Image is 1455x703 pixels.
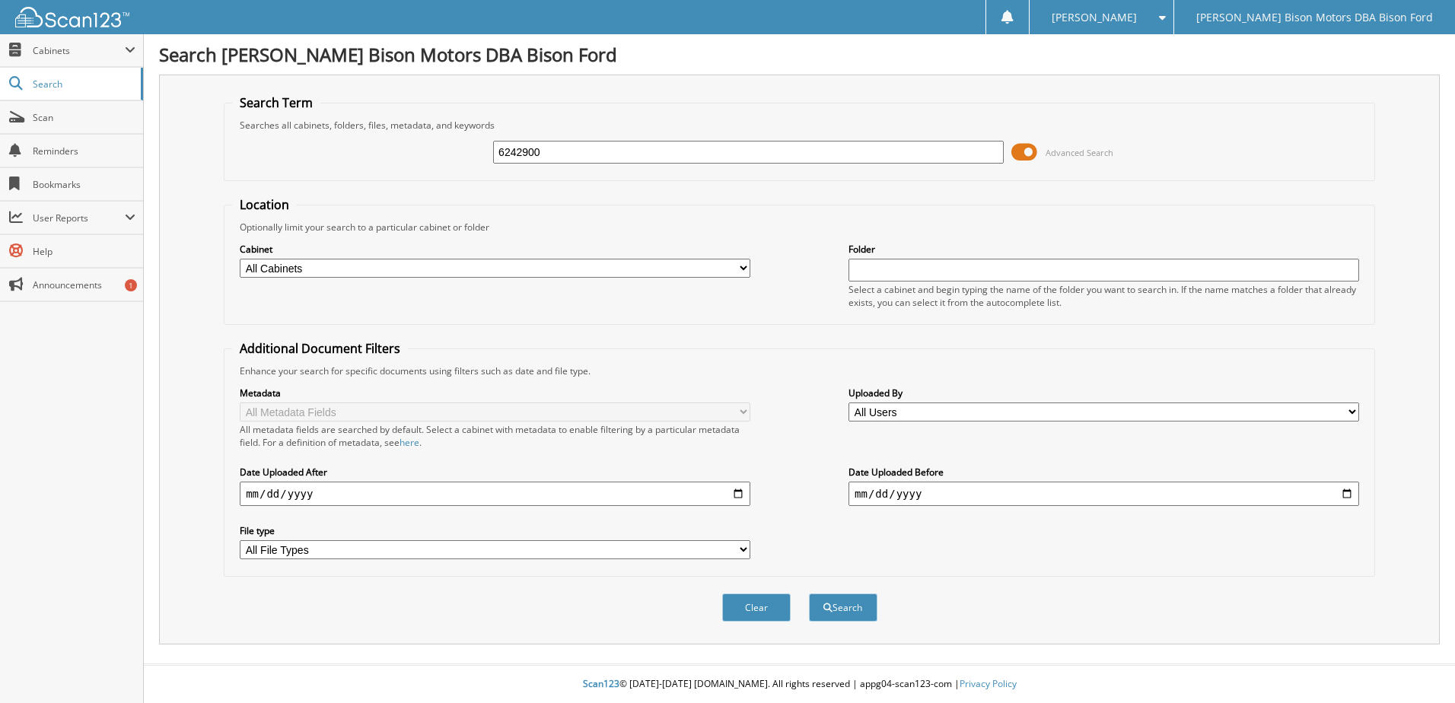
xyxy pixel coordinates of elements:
[232,221,1367,234] div: Optionally limit your search to a particular cabinet or folder
[583,677,619,690] span: Scan123
[722,593,791,622] button: Clear
[33,278,135,291] span: Announcements
[232,94,320,111] legend: Search Term
[232,340,408,357] legend: Additional Document Filters
[1046,147,1113,158] span: Advanced Search
[232,364,1367,377] div: Enhance your search for specific documents using filters such as date and file type.
[809,593,877,622] button: Search
[240,524,750,537] label: File type
[400,436,419,449] a: here
[848,482,1359,506] input: end
[232,119,1367,132] div: Searches all cabinets, folders, files, metadata, and keywords
[33,245,135,258] span: Help
[240,423,750,449] div: All metadata fields are searched by default. Select a cabinet with metadata to enable filtering b...
[848,243,1359,256] label: Folder
[33,178,135,191] span: Bookmarks
[848,283,1359,309] div: Select a cabinet and begin typing the name of the folder you want to search in. If the name match...
[240,466,750,479] label: Date Uploaded After
[33,44,125,57] span: Cabinets
[240,386,750,399] label: Metadata
[1052,13,1137,22] span: [PERSON_NAME]
[144,666,1455,703] div: © [DATE]-[DATE] [DOMAIN_NAME]. All rights reserved | appg04-scan123-com |
[33,78,133,91] span: Search
[33,145,135,157] span: Reminders
[159,42,1440,67] h1: Search [PERSON_NAME] Bison Motors DBA Bison Ford
[848,466,1359,479] label: Date Uploaded Before
[125,279,137,291] div: 1
[240,243,750,256] label: Cabinet
[33,212,125,224] span: User Reports
[960,677,1017,690] a: Privacy Policy
[15,7,129,27] img: scan123-logo-white.svg
[848,386,1359,399] label: Uploaded By
[33,111,135,124] span: Scan
[240,482,750,506] input: start
[1196,13,1433,22] span: [PERSON_NAME] Bison Motors DBA Bison Ford
[232,196,297,213] legend: Location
